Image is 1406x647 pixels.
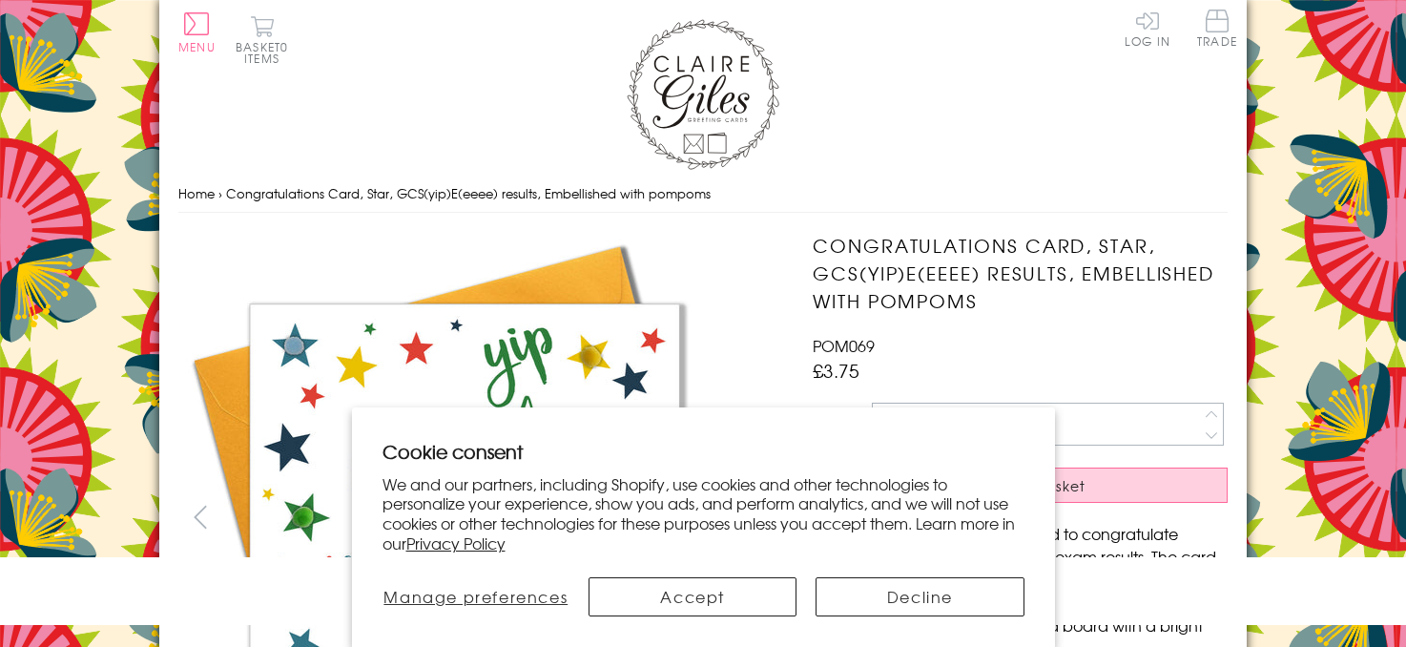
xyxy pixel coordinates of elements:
[1197,10,1237,47] span: Trade
[1197,10,1237,51] a: Trade
[244,38,288,67] span: 0 items
[226,184,711,202] span: Congratulations Card, Star, GCS(yip)E(eeee) results, Embellished with pompoms
[178,184,215,202] a: Home
[218,184,222,202] span: ›
[236,15,288,64] button: Basket0 items
[178,175,1228,214] nav: breadcrumbs
[406,532,506,554] a: Privacy Policy
[178,495,221,538] button: prev
[383,438,1024,465] h2: Cookie consent
[1125,10,1170,47] a: Log In
[589,577,796,616] button: Accept
[816,577,1023,616] button: Decline
[813,334,875,357] span: POM069
[383,577,570,616] button: Manage preferences
[627,19,779,170] img: Claire Giles Greetings Cards
[383,585,568,608] span: Manage preferences
[813,357,859,384] span: £3.75
[178,38,216,55] span: Menu
[178,12,216,52] button: Menu
[813,232,1228,314] h1: Congratulations Card, Star, GCS(yip)E(eeee) results, Embellished with pompoms
[383,474,1024,553] p: We and our partners, including Shopify, use cookies and other technologies to personalize your ex...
